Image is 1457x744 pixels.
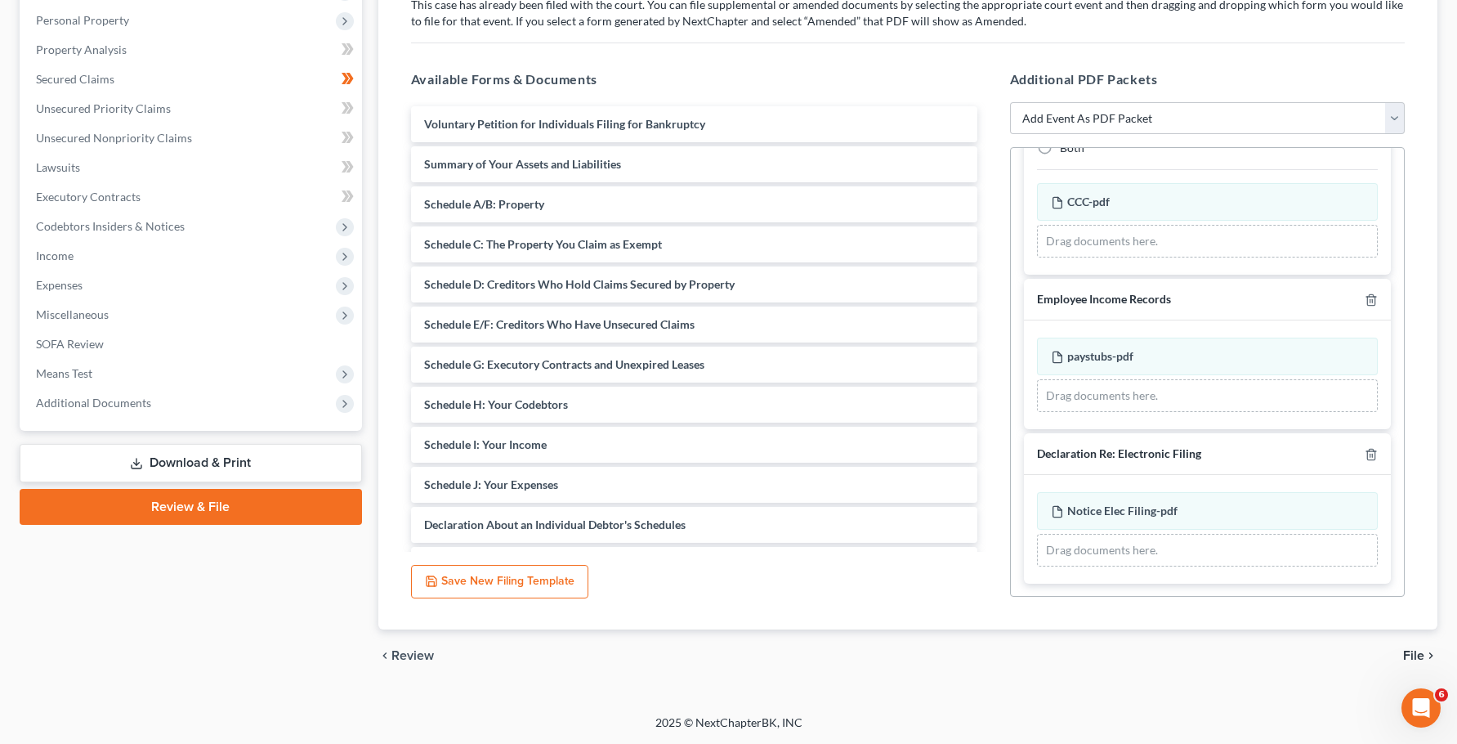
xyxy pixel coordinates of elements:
[1401,688,1441,728] iframe: Intercom live chat
[424,477,558,491] span: Schedule J: Your Expenses
[222,26,255,59] img: Profile image for Lindsey
[1037,446,1201,460] span: Declaration Re: Electronic Filing
[33,116,294,144] p: Hi there!
[36,190,141,204] span: Executory Contracts
[424,117,705,131] span: Voluntary Petition for Individuals Filing for Bankruptcy
[160,26,193,59] img: Profile image for Sara
[33,144,294,172] p: How can we help?
[1010,69,1405,89] h5: Additional PDF Packets
[36,13,129,27] span: Personal Property
[424,437,547,451] span: Schedule I: Your Income
[34,206,273,223] div: Send us a message
[191,26,224,59] img: Profile image for Emma
[424,277,735,291] span: Schedule D: Creditors Who Hold Claims Secured by Property
[36,337,104,351] span: SOFA Review
[1067,195,1110,208] span: CCC-pdf
[23,123,362,153] a: Unsecured Nonpriority Claims
[378,649,391,662] i: chevron_left
[1403,649,1424,662] span: File
[281,26,311,56] div: Close
[1037,379,1378,412] div: Drag documents here.
[1037,292,1171,306] span: Employee Income Records
[378,649,450,662] button: chevron_left Review
[36,219,185,233] span: Codebtors Insiders & Notices
[24,309,303,356] div: Statement of Financial Affairs - Payments Made in the Last 90 days
[36,396,151,410] span: Additional Documents
[24,270,303,303] button: Search for help
[20,444,362,482] a: Download & Print
[1037,534,1378,567] div: Drag documents here.
[1067,504,1178,518] span: Notice Elec Filing-pdf
[109,510,217,576] button: Messages
[411,565,588,599] button: Save New Filing Template
[218,510,327,576] button: Help
[34,393,274,410] div: Form Preview Helper
[1435,688,1448,701] span: 6
[36,72,114,86] span: Secured Claims
[1067,349,1133,363] span: paystubs-pdf
[24,417,303,447] div: Amendments
[424,397,568,411] span: Schedule H: Your Codebtors
[1037,225,1378,258] div: Drag documents here.
[36,160,80,174] span: Lawsuits
[34,223,273,240] div: We typically reply in a few hours
[36,101,171,115] span: Unsecured Priority Claims
[34,363,274,380] div: Attorney's Disclosure of Compensation
[424,237,662,251] span: Schedule C: The Property You Claim as Exempt
[23,35,362,65] a: Property Analysis
[20,489,362,525] a: Review & File
[36,249,74,262] span: Income
[34,316,274,350] div: Statement of Financial Affairs - Payments Made in the Last 90 days
[424,357,704,371] span: Schedule G: Executory Contracts and Unexpired Leases
[16,192,311,254] div: Send us a messageWe typically reply in a few hours
[1060,141,1084,155] span: Both
[36,278,83,292] span: Expenses
[23,182,362,212] a: Executory Contracts
[36,366,92,380] span: Means Test
[34,278,132,295] span: Search for help
[136,551,192,562] span: Messages
[23,94,362,123] a: Unsecured Priority Claims
[259,551,285,562] span: Help
[424,518,686,531] span: Declaration About an Individual Debtor's Schedules
[424,197,544,211] span: Schedule A/B: Property
[24,387,303,417] div: Form Preview Helper
[36,551,73,562] span: Home
[263,715,1195,744] div: 2025 © NextChapterBK, INC
[424,157,621,171] span: Summary of Your Assets and Liabilities
[33,37,127,52] img: logo
[1424,649,1437,662] i: chevron_right
[411,69,977,89] h5: Available Forms & Documents
[23,329,362,359] a: SOFA Review
[24,356,303,387] div: Attorney's Disclosure of Compensation
[391,649,434,662] span: Review
[36,131,192,145] span: Unsecured Nonpriority Claims
[424,317,695,331] span: Schedule E/F: Creditors Who Have Unsecured Claims
[23,65,362,94] a: Secured Claims
[36,43,127,56] span: Property Analysis
[23,153,362,182] a: Lawsuits
[34,424,274,441] div: Amendments
[36,307,109,321] span: Miscellaneous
